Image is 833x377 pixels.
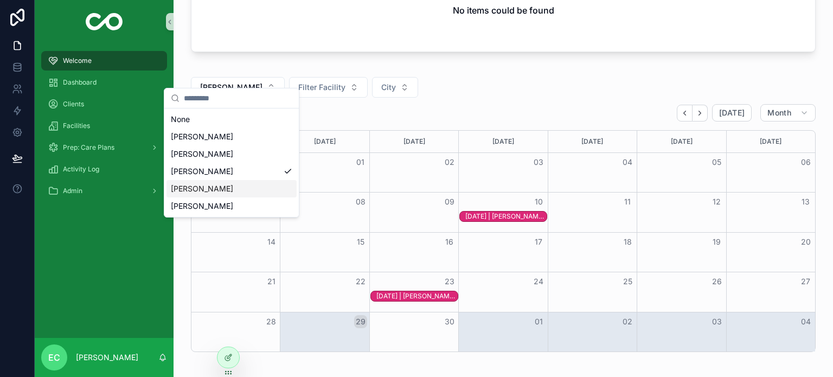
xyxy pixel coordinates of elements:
button: [DATE] [712,104,752,122]
button: 01 [354,156,367,169]
button: 23 [443,275,456,288]
a: Activity Log [41,159,167,179]
button: 09 [443,195,456,208]
span: Facilities [63,122,90,130]
button: 20 [799,235,812,248]
span: Month [767,108,791,118]
a: Welcome [41,51,167,71]
button: Select Button [191,77,285,98]
div: [DATE] [371,131,457,152]
a: Facilities [41,116,167,136]
span: [PERSON_NAME] [171,183,233,194]
button: 06 [799,156,812,169]
span: Dashboard [63,78,97,87]
span: [PERSON_NAME] [171,201,233,212]
span: [PERSON_NAME] [171,149,233,159]
span: [PERSON_NAME] [171,131,233,142]
button: 10 [532,195,545,208]
div: [DATE] | [PERSON_NAME] | BIMS=0 [465,212,547,221]
span: Activity Log [63,165,99,174]
button: 04 [621,156,634,169]
span: [PERSON_NAME] [200,82,262,93]
span: Admin [63,187,82,195]
div: [DATE] [639,131,724,152]
div: Month View [191,130,816,352]
button: 28 [265,315,278,328]
img: App logo [86,13,123,30]
button: 30 [443,315,456,328]
button: 18 [621,235,634,248]
span: Prep: Care Plans [63,143,114,152]
button: 25 [621,275,634,288]
button: 22 [354,275,367,288]
button: 27 [799,275,812,288]
button: 26 [710,275,723,288]
div: [DATE] | [PERSON_NAME][GEOGRAPHIC_DATA] | BIMS=0 [376,292,458,301]
button: 03 [710,315,723,328]
a: Clients [41,94,167,114]
div: Sep 10, 2025 | Miller, Lee | BIMS=0 [465,212,547,221]
button: Back [677,105,693,122]
div: Sep 23, 2025 | Floyd, Eugene | BIMS=0 [376,291,458,301]
button: Next [693,105,708,122]
h2: No items could be found [453,4,554,17]
button: 29 [354,315,367,328]
button: 17 [532,235,545,248]
button: 14 [265,235,278,248]
span: [DATE] [719,108,745,118]
button: 16 [443,235,456,248]
div: scrollable content [35,43,174,215]
span: Welcome [63,56,92,65]
a: Dashboard [41,73,167,92]
div: Suggestions [164,108,299,217]
p: [PERSON_NAME] [76,352,138,363]
button: 08 [354,195,367,208]
span: EC [48,351,60,364]
div: [DATE] [282,131,367,152]
button: Month [760,104,816,122]
button: 12 [710,195,723,208]
div: [DATE] [728,131,813,152]
button: 01 [532,315,545,328]
span: City [381,82,396,93]
button: 02 [443,156,456,169]
button: Select Button [289,77,368,98]
button: 13 [799,195,812,208]
button: 19 [710,235,723,248]
span: Filter Facility [298,82,345,93]
div: [DATE] [460,131,546,152]
a: Prep: Care Plans [41,138,167,157]
button: 15 [354,235,367,248]
a: Admin [41,181,167,201]
button: 05 [710,156,723,169]
button: 24 [532,275,545,288]
span: Clients [63,100,84,108]
button: 02 [621,315,634,328]
span: [PERSON_NAME] [171,166,233,177]
div: [DATE] [550,131,635,152]
button: Select Button [372,77,418,98]
button: 04 [799,315,812,328]
button: 11 [621,195,634,208]
button: 21 [265,275,278,288]
div: None [166,111,297,128]
button: 03 [532,156,545,169]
